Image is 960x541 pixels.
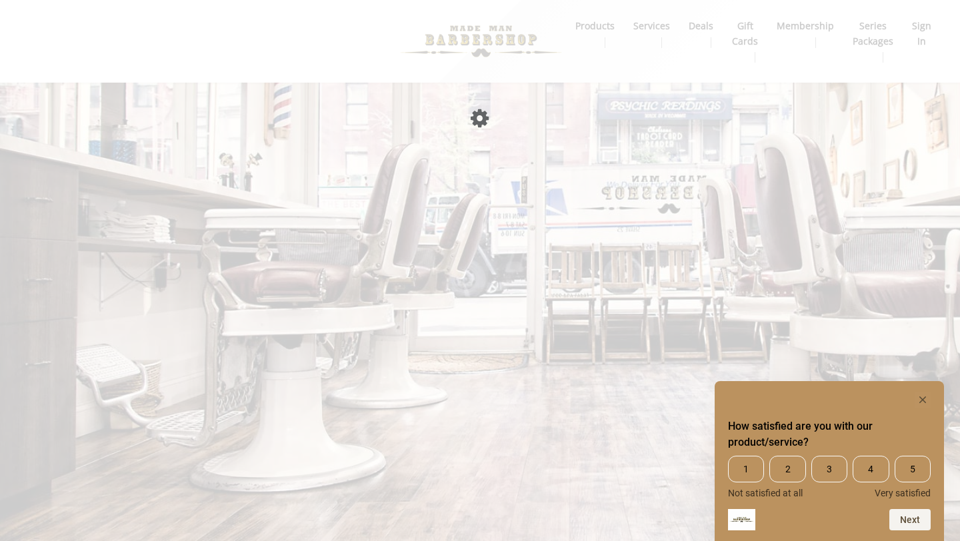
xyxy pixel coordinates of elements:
[728,456,764,482] span: 1
[875,488,931,498] span: Very satisfied
[728,418,931,450] h2: How satisfied are you with our product/service? Select an option from 1 to 5, with 1 being Not sa...
[915,392,931,408] button: Hide survey
[889,509,931,530] button: Next question
[728,488,803,498] span: Not satisfied at all
[728,392,931,530] div: How satisfied are you with our product/service? Select an option from 1 to 5, with 1 being Not sa...
[769,456,805,482] span: 2
[811,456,847,482] span: 3
[853,456,889,482] span: 4
[728,456,931,498] div: How satisfied are you with our product/service? Select an option from 1 to 5, with 1 being Not sa...
[895,456,931,482] span: 5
